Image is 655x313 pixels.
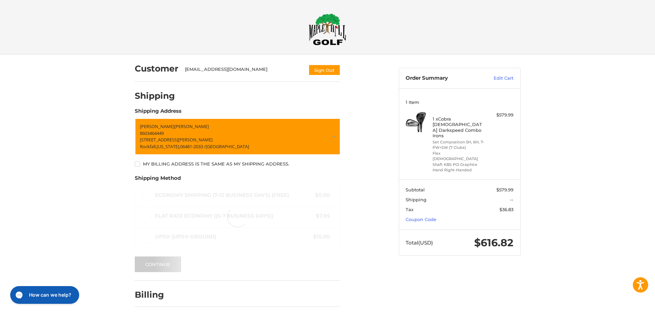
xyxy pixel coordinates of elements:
a: Coupon Code [406,217,436,222]
span: Rockfall, [140,143,157,150]
span: [US_STATE], [157,143,180,150]
li: Set Composition 5H, 6H, 7-PW+SW (7 Clubs) [433,139,485,151]
span: [GEOGRAPHIC_DATA] [206,143,249,150]
button: Continue [135,256,181,272]
h2: Billing [135,289,175,300]
a: Edit Cart [479,75,513,82]
legend: Shipping Address [135,107,181,118]
li: Shaft KBS PGI Graphite [433,162,485,168]
span: $579.99 [496,187,513,192]
h2: Shipping [135,91,175,101]
legend: Shipping Method [135,174,181,185]
span: 06481-2033 / [180,143,206,150]
span: Subtotal [406,187,425,192]
h4: 1 x Cobra [DEMOGRAPHIC_DATA] Darkspeed Combo Irons [433,116,485,138]
h2: Customer [135,63,178,74]
button: Sign Out [308,64,340,76]
span: 8603464449 [140,130,164,136]
span: Shipping [406,197,426,202]
span: [STREET_ADDRESS][PERSON_NAME] [140,137,213,143]
div: [EMAIL_ADDRESS][DOMAIN_NAME] [185,66,302,76]
span: -- [510,197,513,202]
li: Flex [DEMOGRAPHIC_DATA] [433,151,485,162]
span: Tax [406,207,413,212]
label: My billing address is the same as my shipping address. [135,161,340,167]
li: Hand Right-Handed [433,167,485,173]
h3: 1 Item [406,99,513,105]
img: Maple Hill Golf [309,13,346,45]
span: [PERSON_NAME] [174,123,209,129]
iframe: Gorgias live chat messenger [7,284,81,306]
span: $616.82 [474,236,513,249]
span: [PERSON_NAME] [140,123,174,129]
div: $579.99 [486,112,513,119]
h3: Order Summary [406,75,479,82]
span: $36.83 [499,207,513,212]
a: Enter or select a different address [135,118,340,155]
span: Total (USD) [406,239,433,246]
